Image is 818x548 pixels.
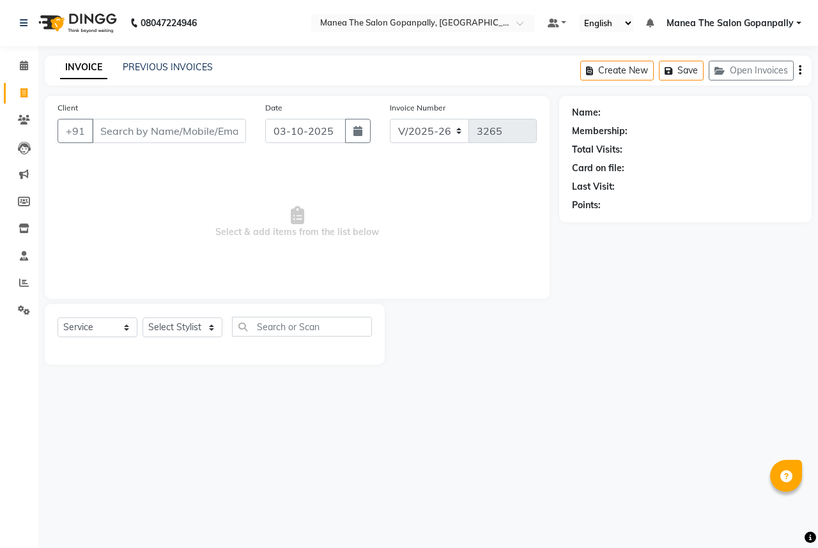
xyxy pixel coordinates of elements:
div: Membership: [572,125,628,138]
button: Create New [580,61,654,80]
div: Card on file: [572,162,624,175]
input: Search by Name/Mobile/Email/Code [92,119,246,143]
div: Last Visit: [572,180,615,194]
span: Select & add items from the list below [58,158,537,286]
label: Invoice Number [390,102,445,114]
button: Open Invoices [709,61,794,80]
label: Client [58,102,78,114]
img: logo [33,5,120,41]
button: +91 [58,119,93,143]
a: PREVIOUS INVOICES [123,61,213,73]
span: Manea The Salon Gopanpally [667,17,794,30]
button: Save [659,61,704,80]
div: Name: [572,106,601,119]
b: 08047224946 [141,5,197,41]
input: Search or Scan [232,317,372,337]
div: Total Visits: [572,143,622,156]
a: INVOICE [60,56,107,79]
div: Points: [572,199,601,212]
iframe: chat widget [764,497,805,535]
label: Date [265,102,282,114]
